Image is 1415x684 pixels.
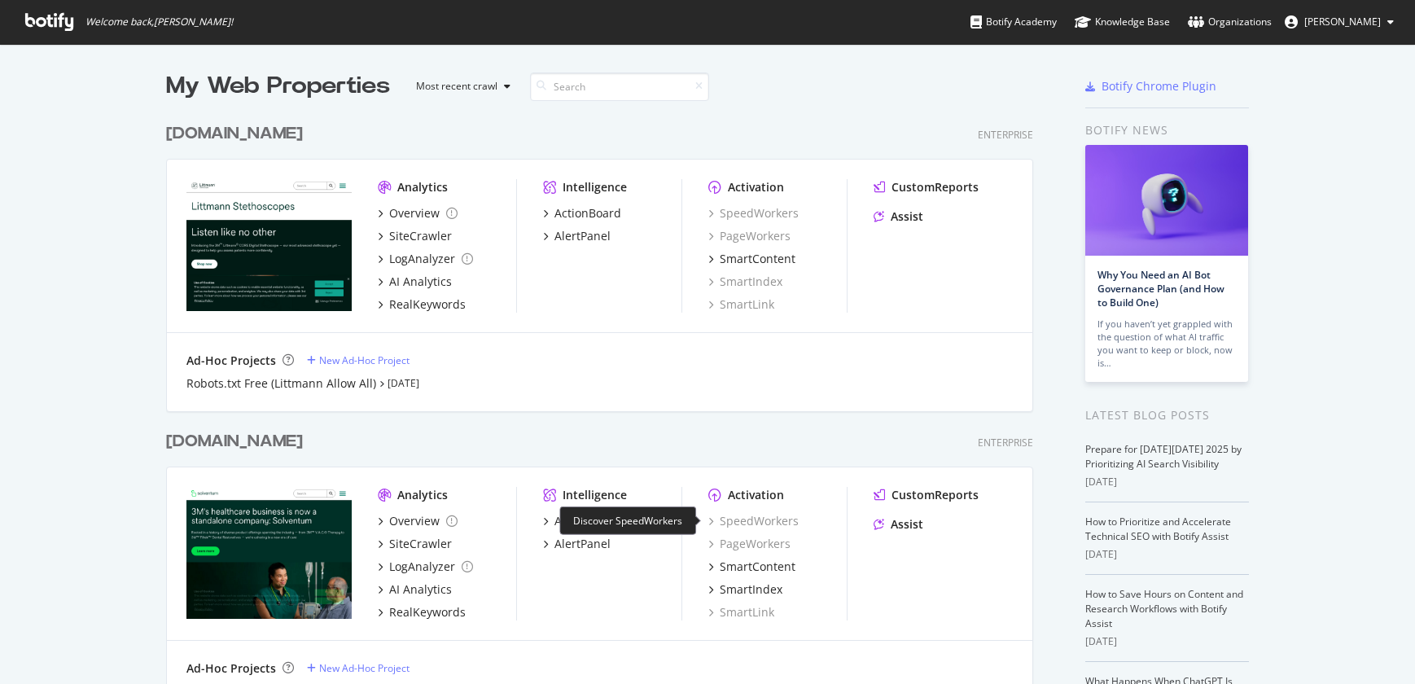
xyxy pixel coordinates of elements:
[874,487,979,503] a: CustomReports
[389,513,440,529] div: Overview
[530,72,709,101] input: Search
[1097,268,1224,309] a: Why You Need an AI Bot Governance Plan (and How to Build One)
[1085,442,1242,471] a: Prepare for [DATE][DATE] 2025 by Prioritizing AI Search Visibility
[389,251,455,267] div: LogAnalyzer
[720,251,795,267] div: SmartContent
[708,228,791,244] a: PageWorkers
[891,208,923,225] div: Assist
[1085,475,1249,489] div: [DATE]
[708,559,795,575] a: SmartContent
[186,353,276,369] div: Ad-Hoc Projects
[378,205,458,221] a: Overview
[378,296,466,313] a: RealKeywords
[319,661,410,675] div: New Ad-Hoc Project
[554,536,611,552] div: AlertPanel
[708,251,795,267] a: SmartContent
[389,604,466,620] div: RealKeywords
[1085,78,1216,94] a: Botify Chrome Plugin
[708,205,799,221] a: SpeedWorkers
[563,487,627,503] div: Intelligence
[397,487,448,503] div: Analytics
[708,513,799,529] a: SpeedWorkers
[1085,547,1249,562] div: [DATE]
[1188,14,1272,30] div: Organizations
[874,179,979,195] a: CustomReports
[186,487,352,619] img: solventum.com
[978,436,1033,449] div: Enterprise
[378,604,466,620] a: RealKeywords
[891,487,979,503] div: CustomReports
[378,251,473,267] a: LogAnalyzer
[85,15,233,28] span: Welcome back, [PERSON_NAME] !
[378,228,452,244] a: SiteCrawler
[554,205,621,221] div: ActionBoard
[1085,587,1243,630] a: How to Save Hours on Content and Research Workflows with Botify Assist
[166,122,303,146] div: [DOMAIN_NAME]
[559,506,696,535] div: Discover SpeedWorkers
[728,487,784,503] div: Activation
[978,128,1033,142] div: Enterprise
[166,430,303,454] div: [DOMAIN_NAME]
[389,296,466,313] div: RealKeywords
[403,73,517,99] button: Most recent crawl
[378,581,452,598] a: AI Analytics
[186,375,376,392] a: Robots.txt Free (Littmann Allow All)
[543,513,621,529] a: ActionBoard
[554,513,621,529] div: ActionBoard
[708,604,774,620] a: SmartLink
[307,661,410,675] a: New Ad-Hoc Project
[1272,9,1407,35] button: [PERSON_NAME]
[708,274,782,290] a: SmartIndex
[166,430,309,454] a: [DOMAIN_NAME]
[378,536,452,552] a: SiteCrawler
[891,179,979,195] div: CustomReports
[389,274,452,290] div: AI Analytics
[186,179,352,311] img: www.littmann.com
[1304,15,1381,28] span: Travis Yano
[1075,14,1170,30] div: Knowledge Base
[166,70,390,103] div: My Web Properties
[708,296,774,313] a: SmartLink
[720,559,795,575] div: SmartContent
[874,516,923,533] a: Assist
[307,353,410,367] a: New Ad-Hoc Project
[543,228,611,244] a: AlertPanel
[874,208,923,225] a: Assist
[378,513,458,529] a: Overview
[388,376,419,390] a: [DATE]
[378,559,473,575] a: LogAnalyzer
[186,660,276,677] div: Ad-Hoc Projects
[389,205,440,221] div: Overview
[1085,121,1249,139] div: Botify news
[1097,318,1236,370] div: If you haven’t yet grappled with the question of what AI traffic you want to keep or block, now is…
[389,581,452,598] div: AI Analytics
[563,179,627,195] div: Intelligence
[416,81,497,91] div: Most recent crawl
[389,559,455,575] div: LogAnalyzer
[1085,406,1249,424] div: Latest Blog Posts
[970,14,1057,30] div: Botify Academy
[708,536,791,552] a: PageWorkers
[1102,78,1216,94] div: Botify Chrome Plugin
[720,581,782,598] div: SmartIndex
[728,179,784,195] div: Activation
[389,536,452,552] div: SiteCrawler
[319,353,410,367] div: New Ad-Hoc Project
[543,536,611,552] a: AlertPanel
[1085,515,1231,543] a: How to Prioritize and Accelerate Technical SEO with Botify Assist
[708,581,782,598] a: SmartIndex
[166,122,309,146] a: [DOMAIN_NAME]
[1085,145,1248,256] img: Why You Need an AI Bot Governance Plan (and How to Build One)
[891,516,923,533] div: Assist
[389,228,452,244] div: SiteCrawler
[1085,634,1249,649] div: [DATE]
[378,274,452,290] a: AI Analytics
[554,228,611,244] div: AlertPanel
[397,179,448,195] div: Analytics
